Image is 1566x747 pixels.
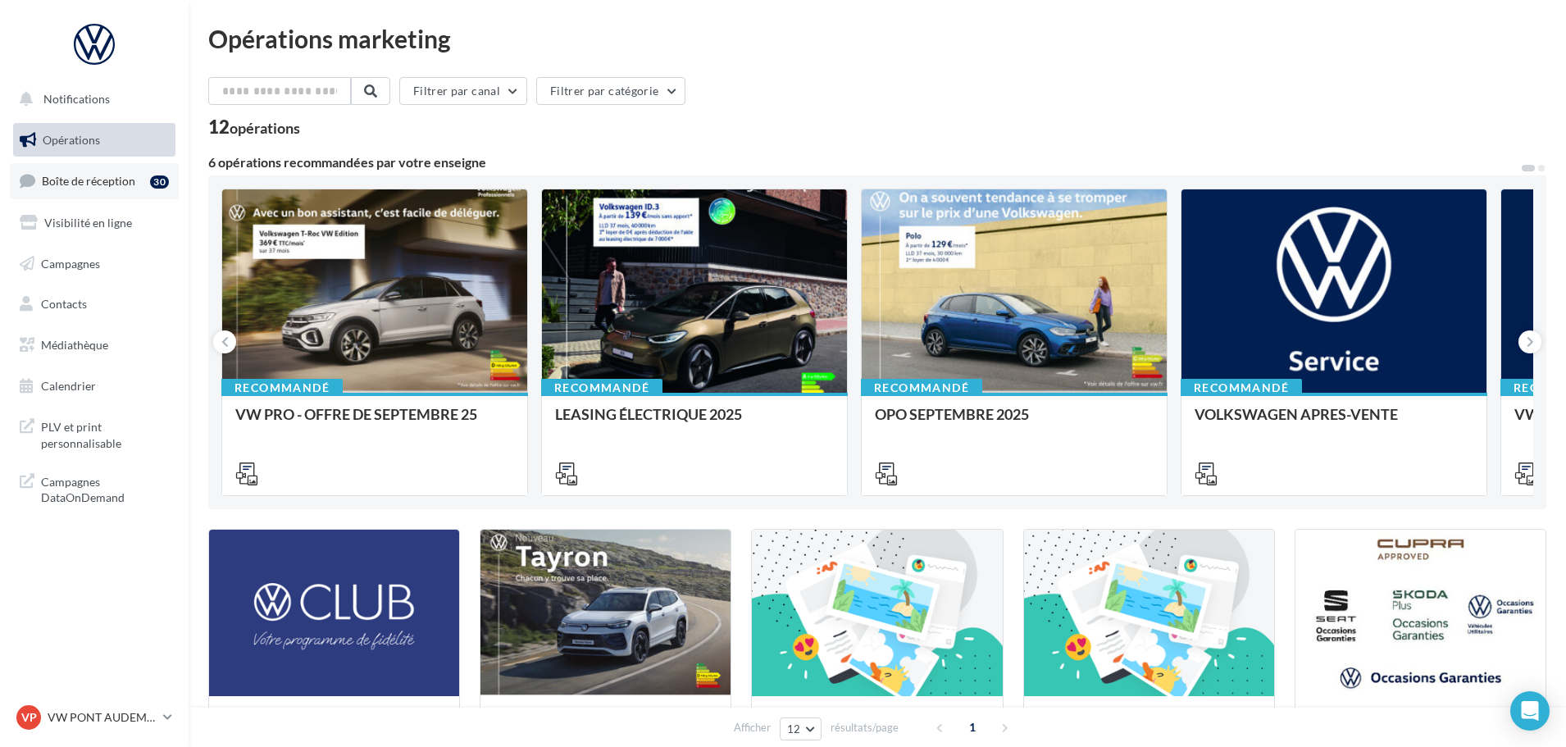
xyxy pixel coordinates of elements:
a: Contacts [10,287,179,321]
div: LEASING ÉLECTRIQUE 2025 [555,406,834,439]
button: Notifications [10,82,172,116]
div: VOLKSWAGEN APRES-VENTE [1195,406,1473,439]
div: Open Intercom Messenger [1510,691,1550,731]
div: 30 [150,175,169,189]
button: Filtrer par canal [399,77,527,105]
button: 12 [780,717,822,740]
a: Campagnes DataOnDemand [10,464,179,512]
p: VW PONT AUDEMER [48,709,157,726]
button: Filtrer par catégorie [536,77,685,105]
div: opérations [230,121,300,135]
span: Opérations [43,133,100,147]
span: Afficher [734,720,771,736]
a: Visibilité en ligne [10,206,179,240]
div: 12 [208,118,300,136]
span: Boîte de réception [42,174,135,188]
span: Médiathèque [41,338,108,352]
a: Boîte de réception30 [10,163,179,198]
span: résultats/page [831,720,899,736]
div: Recommandé [1181,379,1302,397]
div: Recommandé [221,379,343,397]
div: VW PRO - OFFRE DE SEPTEMBRE 25 [235,406,514,439]
span: PLV et print personnalisable [41,416,169,451]
span: VP [21,709,37,726]
div: OPO SEPTEMBRE 2025 [875,406,1154,439]
div: Recommandé [541,379,662,397]
div: Recommandé [861,379,982,397]
a: VP VW PONT AUDEMER [13,702,175,733]
span: Campagnes [41,256,100,270]
div: Opérations marketing [208,26,1546,51]
span: 12 [787,722,801,736]
span: Contacts [41,297,87,311]
a: Campagnes [10,247,179,281]
span: Campagnes DataOnDemand [41,471,169,506]
span: Notifications [43,92,110,106]
span: Visibilité en ligne [44,216,132,230]
a: Médiathèque [10,328,179,362]
a: PLV et print personnalisable [10,409,179,458]
div: 6 opérations recommandées par votre enseigne [208,156,1520,169]
span: Calendrier [41,379,96,393]
span: 1 [959,714,986,740]
a: Calendrier [10,369,179,403]
a: Opérations [10,123,179,157]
